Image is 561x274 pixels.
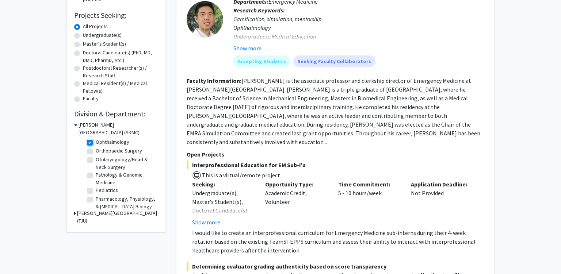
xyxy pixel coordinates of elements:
label: Undergraduate(s) [83,31,122,39]
p: Seeking: [192,180,254,189]
p: I would like to create an interprofessional curriculum for Emergency Medicine sub-interns during ... [192,228,484,255]
span: Interprofessional Education for EM Sub-I's [187,161,484,169]
div: 5 - 10 hours/week [333,180,406,227]
span: This is a virtual/remote project [201,171,280,179]
label: Pharmacology, Physiology, & [MEDICAL_DATA] Biology [96,195,156,211]
label: Orthopaedic Surgery [96,147,142,155]
p: Time Commitment: [338,180,400,189]
label: Pediatrics [96,186,118,194]
div: Academic Credit, Volunteer [260,180,333,227]
h3: [PERSON_NAME][GEOGRAPHIC_DATA] (TJU) [77,209,158,225]
h3: [PERSON_NAME][GEOGRAPHIC_DATA] (SKMC) [79,121,158,136]
button: Show more [192,218,220,227]
label: Postdoctoral Researcher(s) / Research Staff [83,64,158,80]
mat-chip: Accepting Students [233,55,290,67]
label: Doctoral Candidate(s) (PhD, MD, DMD, PharmD, etc.) [83,49,158,64]
b: Faculty Information: [187,77,241,84]
p: Application Deadline: [411,180,473,189]
p: Opportunity Type: [265,180,327,189]
button: Show more [233,44,262,53]
label: Otolaryngology/Head & Neck Surgery [96,156,156,171]
iframe: Chat [5,241,31,269]
p: Open Projects [187,150,484,159]
label: Pathology & Genomic Medicine [96,171,156,186]
label: Faculty [83,95,99,103]
label: Master's Student(s) [83,40,126,48]
span: Determining evaluator grading authenticity based on score transparency [187,262,484,271]
div: Not Provided [405,180,478,227]
div: Undergraduate(s), Master's Student(s), Doctoral Candidate(s) (PhD, MD, DMD, PharmD, etc.), Faculty [192,189,254,232]
div: Gamification, simulation, mentorship Ophthalmology Undergraduate Medical Education Volunteer clinics [233,15,484,50]
label: All Projects [83,23,108,30]
label: Ophthalmology [96,138,129,146]
h2: Division & Department: [74,109,158,118]
b: Research Keywords: [233,7,285,14]
fg-read-more: [PERSON_NAME] is the associate professor and clerkship director of Emergency Medicine at [PERSON_... [187,77,480,146]
h2: Projects Seeking: [74,11,158,20]
label: Medical Resident(s) / Medical Fellow(s) [83,80,158,95]
mat-chip: Seeking Faculty Collaborators [293,55,375,67]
